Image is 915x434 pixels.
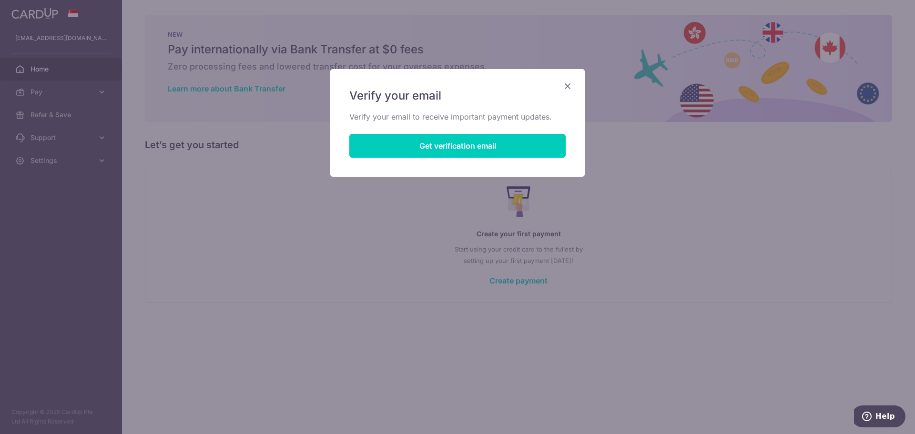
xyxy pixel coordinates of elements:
p: Verify your email to receive important payment updates. [349,111,566,122]
iframe: Opens a widget where you can find more information [854,405,905,429]
button: Get verification email [349,134,566,158]
button: Close [562,81,573,92]
span: Verify your email [349,88,441,103]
